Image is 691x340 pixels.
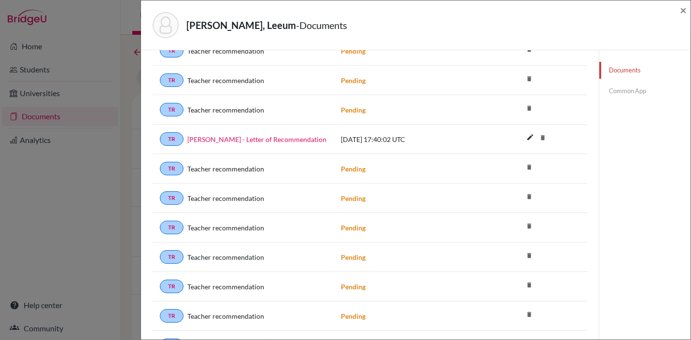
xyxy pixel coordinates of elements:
button: edit [522,131,538,145]
i: delete [522,248,536,263]
a: TR [160,103,183,116]
span: Teacher recommendation [187,252,264,262]
a: TR [160,221,183,234]
strong: Pending [341,76,366,85]
span: Teacher recommendation [187,164,264,174]
a: TR [160,309,183,323]
i: delete [522,101,536,115]
a: TR [160,73,183,87]
i: delete [536,130,550,145]
span: Teacher recommendation [187,193,264,203]
i: delete [522,278,536,292]
span: Teacher recommendation [187,105,264,115]
i: delete [522,189,536,204]
a: Common App [599,83,691,99]
strong: Pending [341,194,366,202]
a: TR [160,132,183,146]
a: TR [160,191,183,205]
a: [PERSON_NAME] - Letter of Recommendation [187,134,326,144]
i: delete [522,160,536,174]
strong: Pending [341,312,366,320]
a: Documents [599,62,691,79]
a: TR [160,280,183,293]
strong: Pending [341,283,366,291]
i: delete [522,219,536,233]
span: Teacher recommendation [187,46,264,56]
button: Close [680,4,687,16]
strong: Pending [341,253,366,261]
strong: Pending [341,106,366,114]
i: delete [522,307,536,322]
strong: Pending [341,165,366,173]
span: Teacher recommendation [187,311,264,321]
span: Teacher recommendation [187,282,264,292]
span: × [680,3,687,17]
span: Teacher recommendation [187,223,264,233]
a: TR [160,162,183,175]
strong: [PERSON_NAME], Leeum [186,19,296,31]
strong: Pending [341,47,366,55]
span: - Documents [296,19,347,31]
i: edit [522,129,538,145]
a: TR [160,250,183,264]
span: [DATE] 17:40:02 UTC [341,135,405,143]
i: delete [522,71,536,86]
a: TR [160,44,183,57]
strong: Pending [341,224,366,232]
span: Teacher recommendation [187,75,264,85]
